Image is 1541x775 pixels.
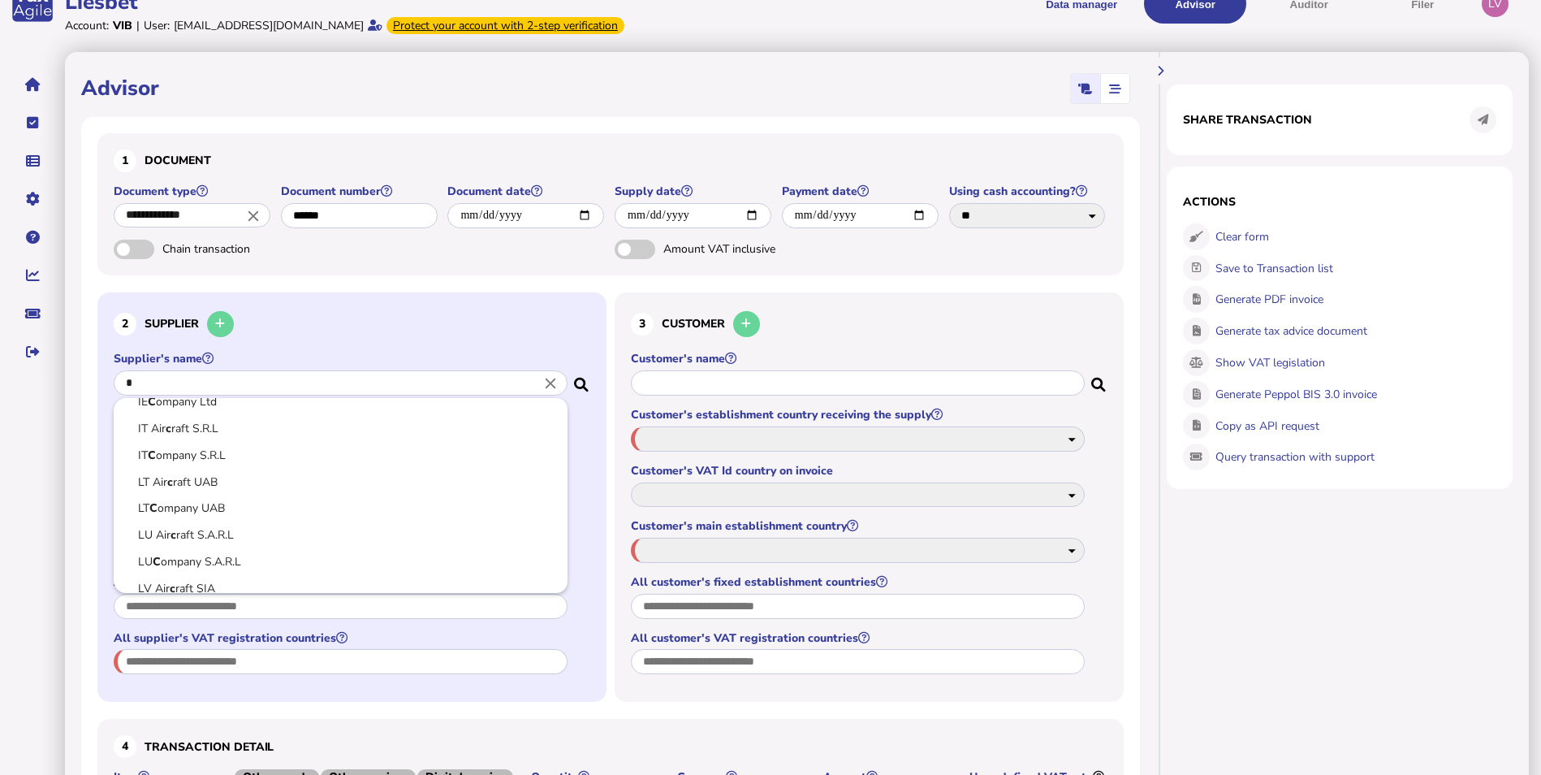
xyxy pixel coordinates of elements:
b: c [167,474,173,490]
section: Define the seller [97,292,606,703]
a: IE ompany Ltd [127,392,555,412]
b: c [170,581,175,596]
b: C [153,554,161,569]
a: IT Air raft S.R.L [127,418,555,439]
i: Close [542,375,559,392]
a: LT Air raft UAB [127,472,555,492]
b: C [148,394,156,409]
a: LU Air raft S.A.R.L [127,525,555,545]
a: LT ompany UAB [127,498,555,518]
b: c [166,421,171,436]
b: c [171,527,176,543]
b: C [149,500,158,516]
b: C [148,448,156,463]
a: LU ompany S.A.R.L [127,552,555,572]
a: LV Air raft SIA [127,578,555,599]
a: IT ompany S.R.L [127,445,555,465]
